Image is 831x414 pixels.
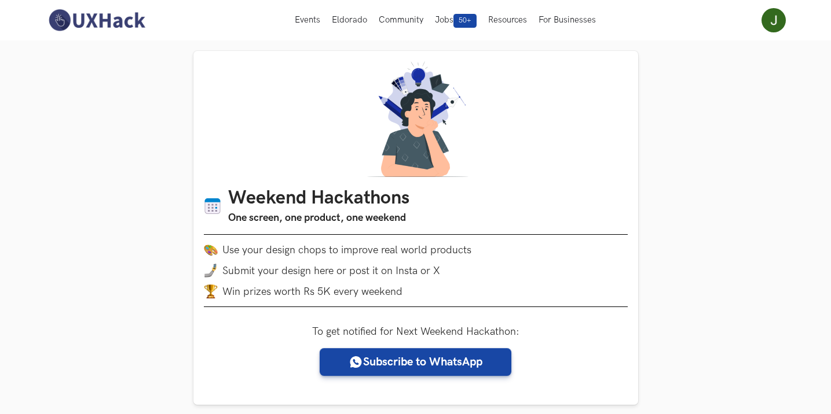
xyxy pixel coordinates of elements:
h1: Weekend Hackathons [228,187,409,210]
img: trophy.png [204,284,218,298]
img: Your profile pic [762,8,786,32]
img: A designer thinking [360,61,471,177]
li: Use your design chops to improve real world products [204,243,628,257]
label: To get notified for Next Weekend Hackathon: [312,326,519,338]
span: 50+ [453,14,477,28]
a: Subscribe to WhatsApp [320,348,511,376]
h3: One screen, one product, one weekend [228,210,409,226]
li: Win prizes worth Rs 5K every weekend [204,284,628,298]
img: palette.png [204,243,218,257]
img: mobile-in-hand.png [204,264,218,278]
img: Calendar icon [204,197,221,215]
img: UXHack-logo.png [45,8,148,32]
span: Submit your design here or post it on Insta or X [222,265,440,277]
